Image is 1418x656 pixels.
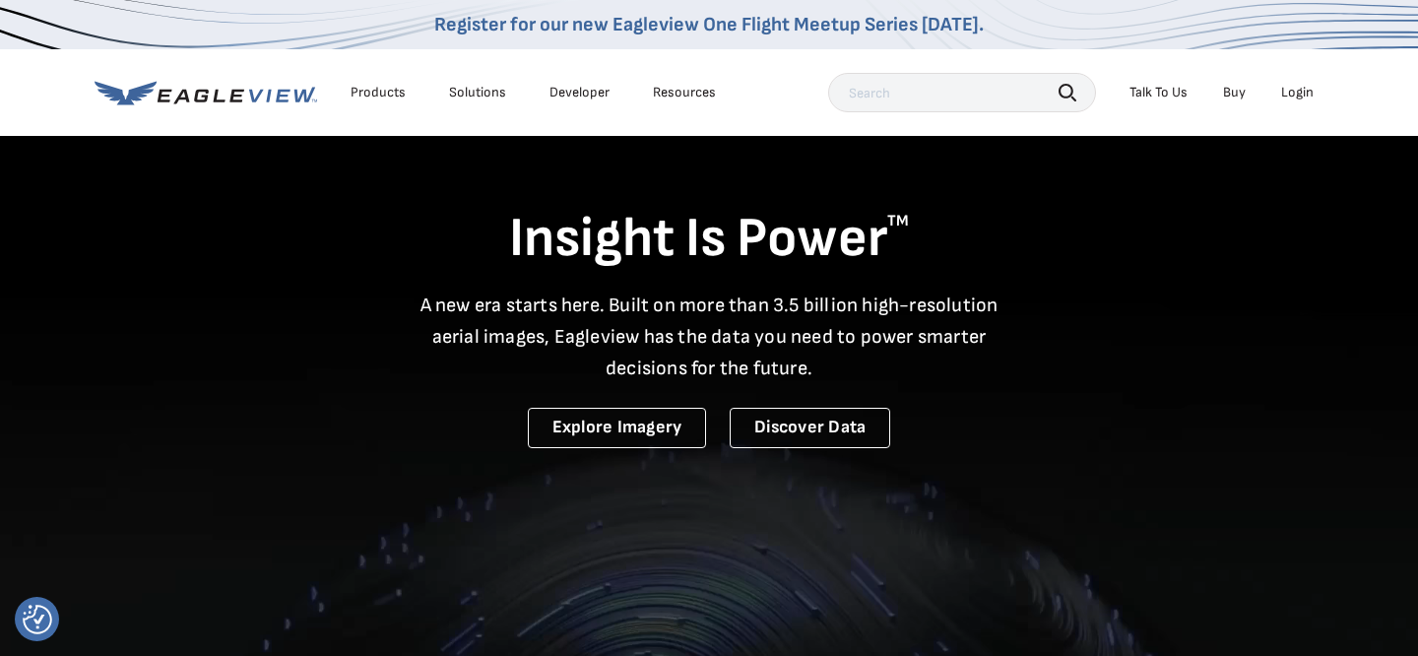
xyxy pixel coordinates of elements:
[887,212,909,230] sup: TM
[1129,84,1188,101] div: Talk To Us
[528,408,707,448] a: Explore Imagery
[828,73,1096,112] input: Search
[1281,84,1314,101] div: Login
[351,84,406,101] div: Products
[23,605,52,634] button: Consent Preferences
[408,290,1010,384] p: A new era starts here. Built on more than 3.5 billion high-resolution aerial images, Eagleview ha...
[23,605,52,634] img: Revisit consent button
[434,13,984,36] a: Register for our new Eagleview One Flight Meetup Series [DATE].
[653,84,716,101] div: Resources
[1223,84,1246,101] a: Buy
[549,84,610,101] a: Developer
[730,408,890,448] a: Discover Data
[449,84,506,101] div: Solutions
[95,205,1323,274] h1: Insight Is Power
